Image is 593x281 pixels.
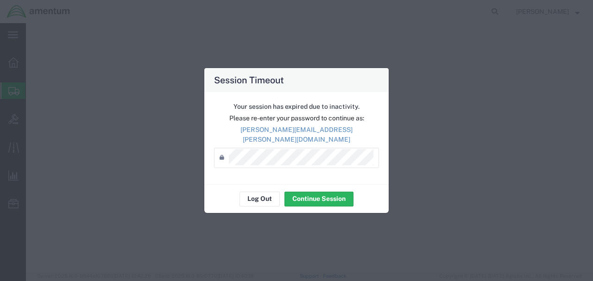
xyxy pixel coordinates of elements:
button: Continue Session [284,192,353,206]
p: [PERSON_NAME][EMAIL_ADDRESS][PERSON_NAME][DOMAIN_NAME] [214,125,379,144]
button: Log Out [240,192,280,206]
h4: Session Timeout [214,73,284,87]
p: Your session has expired due to inactivity. [214,102,379,112]
p: Please re-enter your password to continue as: [214,113,379,123]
